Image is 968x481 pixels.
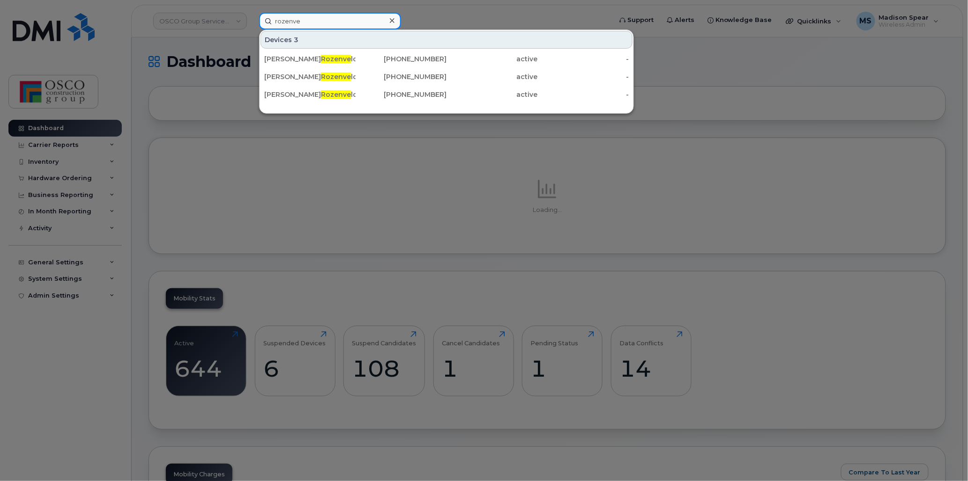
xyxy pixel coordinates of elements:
span: Rozenve [321,55,351,63]
div: - [538,72,629,81]
a: [PERSON_NAME]Rozenveld[PHONE_NUMBER]active- [261,68,633,85]
div: [PERSON_NAME] ld [264,72,356,81]
span: Rozenve [321,90,351,99]
div: active [447,54,538,64]
div: [PERSON_NAME] ld [264,90,356,99]
div: [PHONE_NUMBER] [356,54,447,64]
a: [PERSON_NAME]Rozenveld-iPad[PHONE_NUMBER]active- [261,51,633,67]
span: 3 [294,35,298,44]
a: [PERSON_NAME]Rozenveld[PHONE_NUMBER]active- [261,86,633,103]
div: [PHONE_NUMBER] [356,90,447,99]
div: [PHONE_NUMBER] [356,72,447,81]
div: - [538,90,629,99]
div: - [538,54,629,64]
div: active [447,90,538,99]
span: Rozenve [321,73,351,81]
div: active [447,72,538,81]
div: Devices [261,31,633,49]
div: [PERSON_NAME] ld-iPad [264,54,356,64]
